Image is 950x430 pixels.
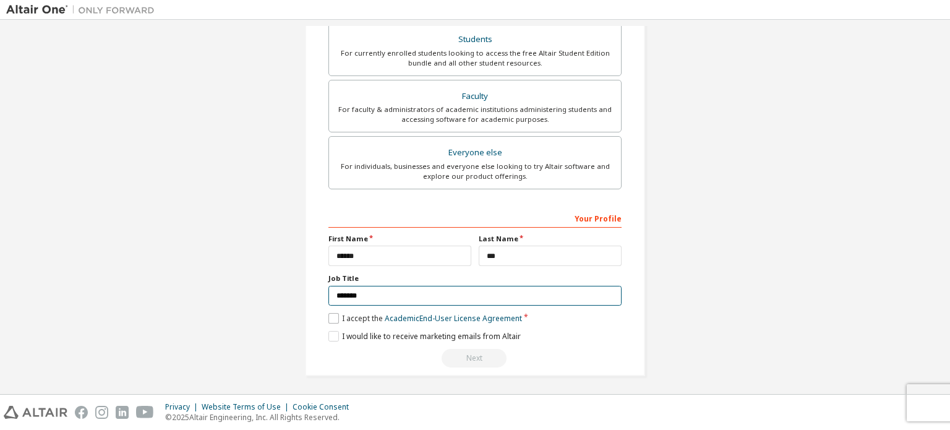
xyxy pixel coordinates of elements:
[6,4,161,16] img: Altair One
[336,88,614,105] div: Faculty
[479,234,622,244] label: Last Name
[336,144,614,161] div: Everyone else
[293,402,356,412] div: Cookie Consent
[328,349,622,368] div: Read and acccept EULA to continue
[95,406,108,419] img: instagram.svg
[116,406,129,419] img: linkedin.svg
[4,406,67,419] img: altair_logo.svg
[202,402,293,412] div: Website Terms of Use
[328,208,622,228] div: Your Profile
[328,331,521,342] label: I would like to receive marketing emails from Altair
[165,402,202,412] div: Privacy
[328,313,522,324] label: I accept the
[336,161,614,181] div: For individuals, businesses and everyone else looking to try Altair software and explore our prod...
[336,105,614,124] div: For faculty & administrators of academic institutions administering students and accessing softwa...
[336,31,614,48] div: Students
[336,48,614,68] div: For currently enrolled students looking to access the free Altair Student Edition bundle and all ...
[328,273,622,283] label: Job Title
[385,313,522,324] a: Academic End-User License Agreement
[165,412,356,423] p: © 2025 Altair Engineering, Inc. All Rights Reserved.
[328,234,471,244] label: First Name
[136,406,154,419] img: youtube.svg
[75,406,88,419] img: facebook.svg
